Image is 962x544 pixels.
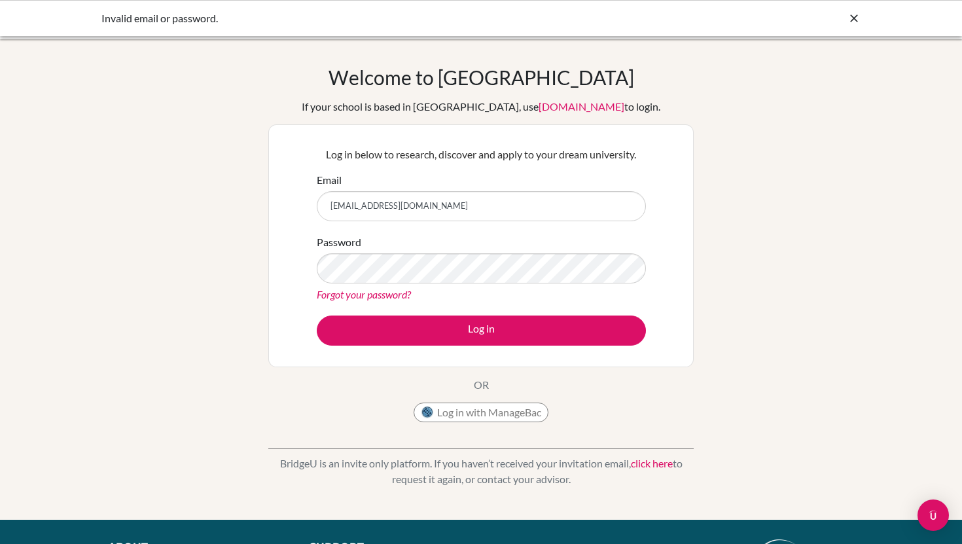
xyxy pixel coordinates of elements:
p: Log in below to research, discover and apply to your dream university. [317,147,646,162]
h1: Welcome to [GEOGRAPHIC_DATA] [329,65,634,89]
a: Forgot your password? [317,288,411,300]
div: Open Intercom Messenger [917,499,949,531]
div: If your school is based in [GEOGRAPHIC_DATA], use to login. [302,99,660,115]
button: Log in with ManageBac [414,403,548,422]
a: click here [631,457,673,469]
div: Invalid email or password. [101,10,664,26]
label: Email [317,172,342,188]
p: BridgeU is an invite only platform. If you haven’t received your invitation email, to request it ... [268,456,694,487]
p: OR [474,377,489,393]
a: [DOMAIN_NAME] [539,100,624,113]
label: Password [317,234,361,250]
button: Log in [317,316,646,346]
